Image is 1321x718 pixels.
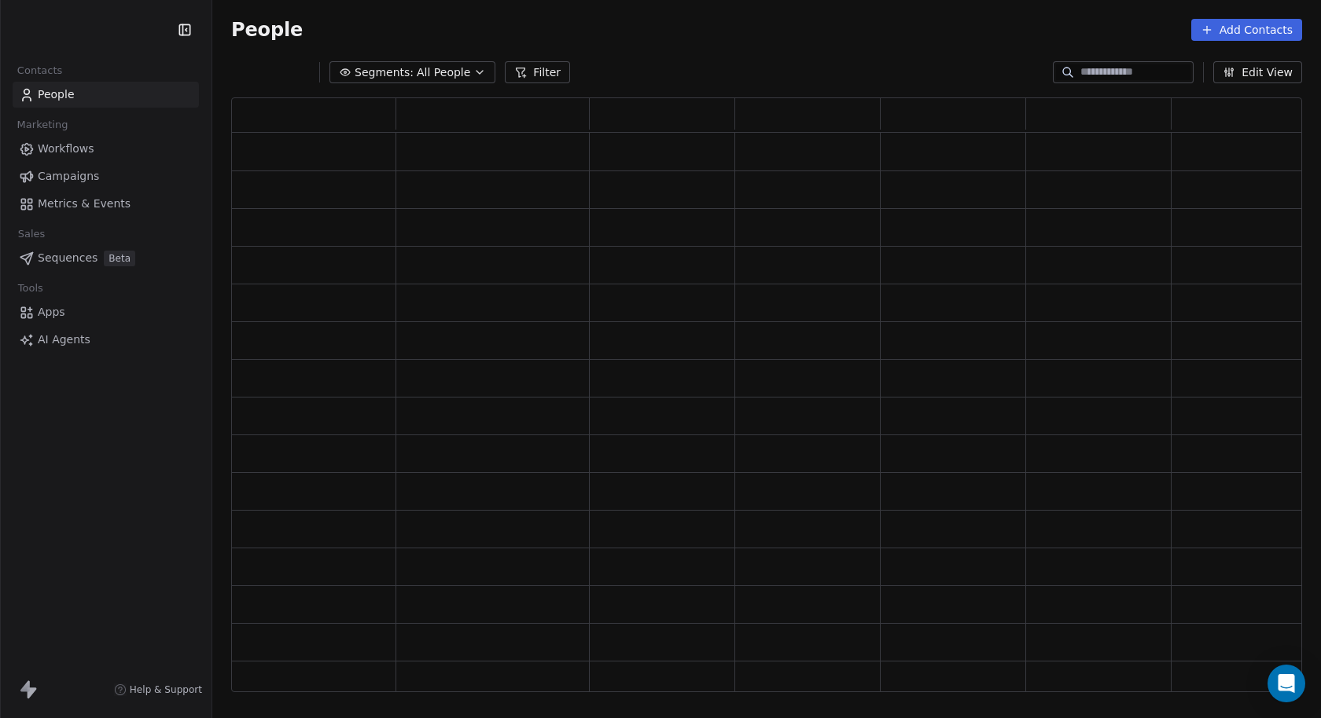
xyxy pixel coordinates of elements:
[417,64,470,81] span: All People
[13,136,199,162] a: Workflows
[13,299,199,325] a: Apps
[38,168,99,185] span: Campaigns
[10,59,69,82] span: Contacts
[13,191,199,217] a: Metrics & Events
[38,86,75,103] span: People
[104,251,135,266] span: Beta
[38,250,98,266] span: Sequences
[232,133,1317,693] div: grid
[10,113,75,137] span: Marketing
[1213,61,1302,83] button: Edit View
[11,277,50,300] span: Tools
[1268,665,1305,702] div: Open Intercom Messenger
[13,82,199,108] a: People
[130,683,202,696] span: Help & Support
[355,64,414,81] span: Segments:
[38,332,90,348] span: AI Agents
[13,163,199,189] a: Campaigns
[505,61,570,83] button: Filter
[13,245,199,271] a: SequencesBeta
[38,304,65,321] span: Apps
[11,222,52,246] span: Sales
[38,141,94,157] span: Workflows
[114,683,202,696] a: Help & Support
[1191,19,1302,41] button: Add Contacts
[38,196,131,212] span: Metrics & Events
[13,327,199,353] a: AI Agents
[231,18,303,42] span: People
